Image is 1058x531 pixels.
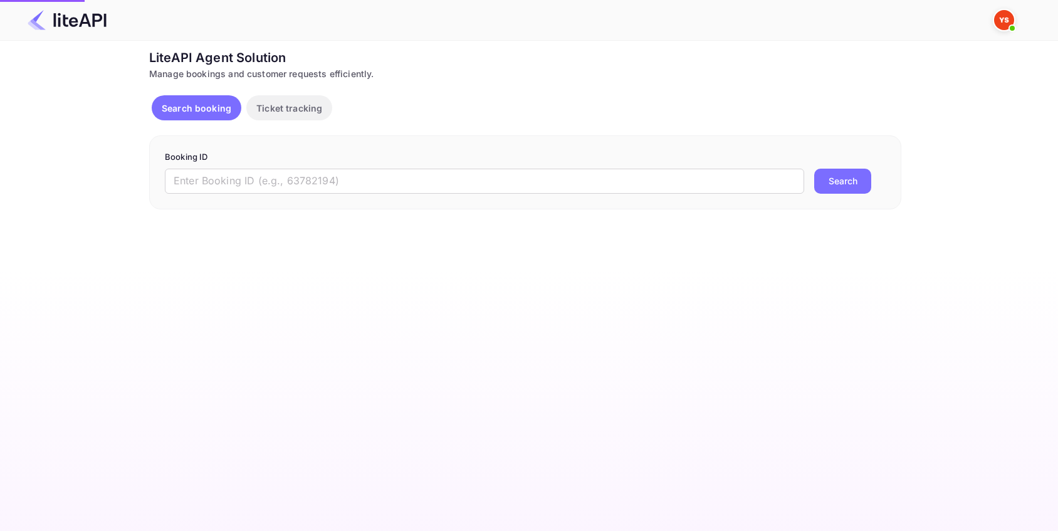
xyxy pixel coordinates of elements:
img: Yandex Support [994,10,1014,30]
p: Ticket tracking [256,102,322,115]
div: LiteAPI Agent Solution [149,48,901,67]
div: Manage bookings and customer requests efficiently. [149,67,901,80]
img: LiteAPI Logo [28,10,107,30]
p: Search booking [162,102,231,115]
p: Booking ID [165,151,886,164]
button: Search [814,169,871,194]
input: Enter Booking ID (e.g., 63782194) [165,169,804,194]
